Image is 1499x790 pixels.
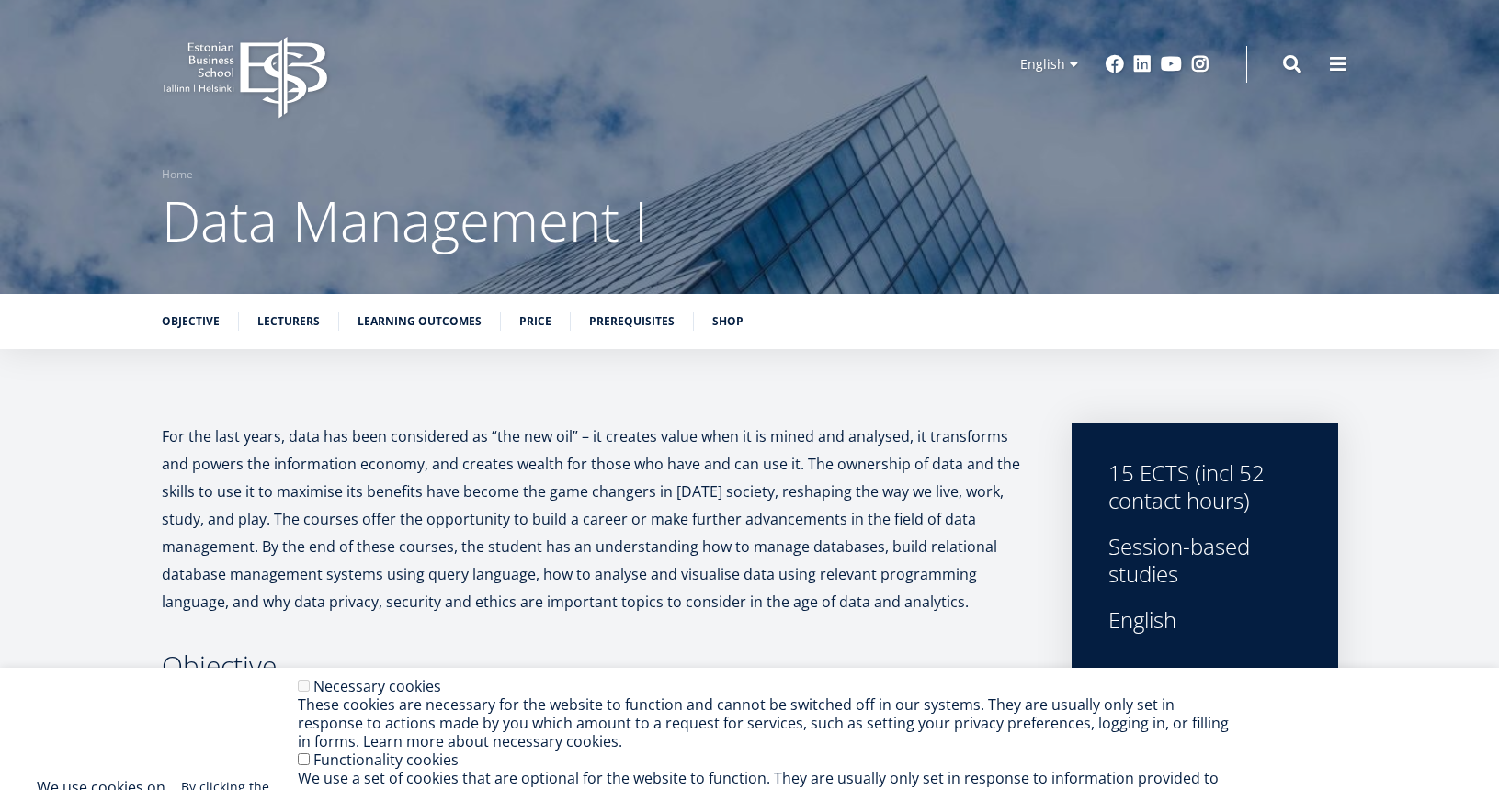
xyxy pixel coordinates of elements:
p: For the last years, data has been considered as “the new oil” – it creates value when it is mined... [162,423,1035,615]
a: Youtube [1161,55,1182,73]
label: Functionality cookies [313,750,459,770]
a: Prerequisites [589,312,675,331]
div: These cookies are necessary for the website to function and cannot be switched off in our systems... [298,695,1231,750]
label: Necessary cookies [313,676,441,696]
a: Objective [162,312,220,331]
a: Facebook [1106,55,1124,73]
a: Shop [712,312,744,331]
a: Home [162,165,193,184]
a: Linkedin [1133,55,1152,73]
a: Learning outcomes [358,312,482,331]
a: Lecturers [257,312,320,331]
h3: Objective [162,652,1035,680]
div: Session-based studies [1108,533,1301,588]
a: Price [519,312,551,331]
div: 15 ECTS (incl 52 contact hours) [1108,459,1301,514]
div: English [1108,606,1301,634]
span: Data Management I [162,183,648,258]
a: Instagram [1191,55,1209,73]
